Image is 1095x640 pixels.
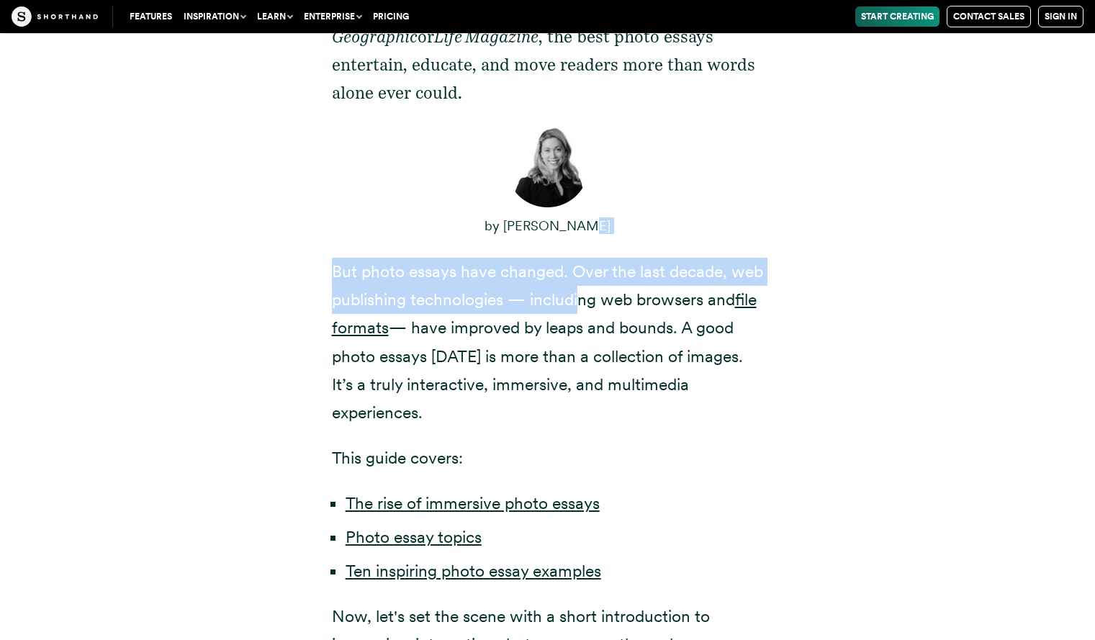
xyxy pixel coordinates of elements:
p: by [PERSON_NAME] [332,212,764,240]
img: The Craft [12,6,98,27]
a: Features [124,6,178,27]
a: Ten inspiring photo essay examples [346,561,601,581]
a: Sign in [1038,6,1083,27]
em: Life Magazine [434,27,539,47]
p: But photo essays have changed. Over the last decade, web publishing technologies — including web ... [332,258,764,427]
a: file formats [332,289,757,338]
p: This guide covers: [332,444,764,472]
a: Photo essay topics [346,527,482,547]
button: Inspiration [178,6,251,27]
button: Enterprise [298,6,367,27]
button: Learn [251,6,298,27]
a: Pricing [367,6,415,27]
a: Start Creating [855,6,939,27]
a: The rise of immersive photo essays [346,493,600,513]
a: Contact Sales [947,6,1031,27]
